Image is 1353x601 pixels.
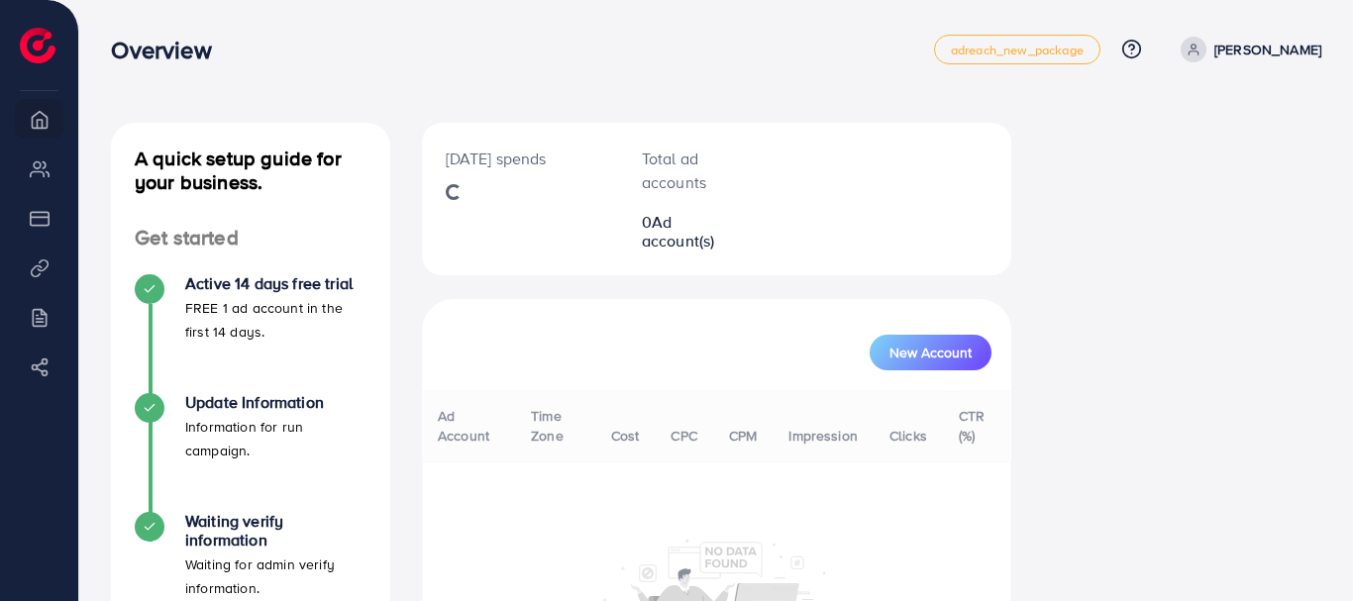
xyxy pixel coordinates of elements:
p: FREE 1 ad account in the first 14 days. [185,296,366,344]
p: [DATE] spends [446,147,594,170]
h4: Active 14 days free trial [185,274,366,293]
p: [PERSON_NAME] [1214,38,1321,61]
h2: 0 [642,213,742,250]
span: New Account [889,346,972,359]
p: Waiting for admin verify information. [185,552,366,600]
li: Update Information [111,393,390,512]
h4: Waiting verify information [185,512,366,550]
h4: Update Information [185,393,366,412]
button: New Account [870,335,991,370]
p: Total ad accounts [642,147,742,194]
h4: Get started [111,226,390,250]
a: [PERSON_NAME] [1173,37,1321,62]
li: Active 14 days free trial [111,274,390,393]
a: adreach_new_package [934,35,1100,64]
img: logo [20,28,55,63]
span: Ad account(s) [642,211,715,251]
p: Information for run campaign. [185,415,366,462]
h4: A quick setup guide for your business. [111,147,390,194]
span: adreach_new_package [951,44,1084,56]
h3: Overview [111,36,227,64]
